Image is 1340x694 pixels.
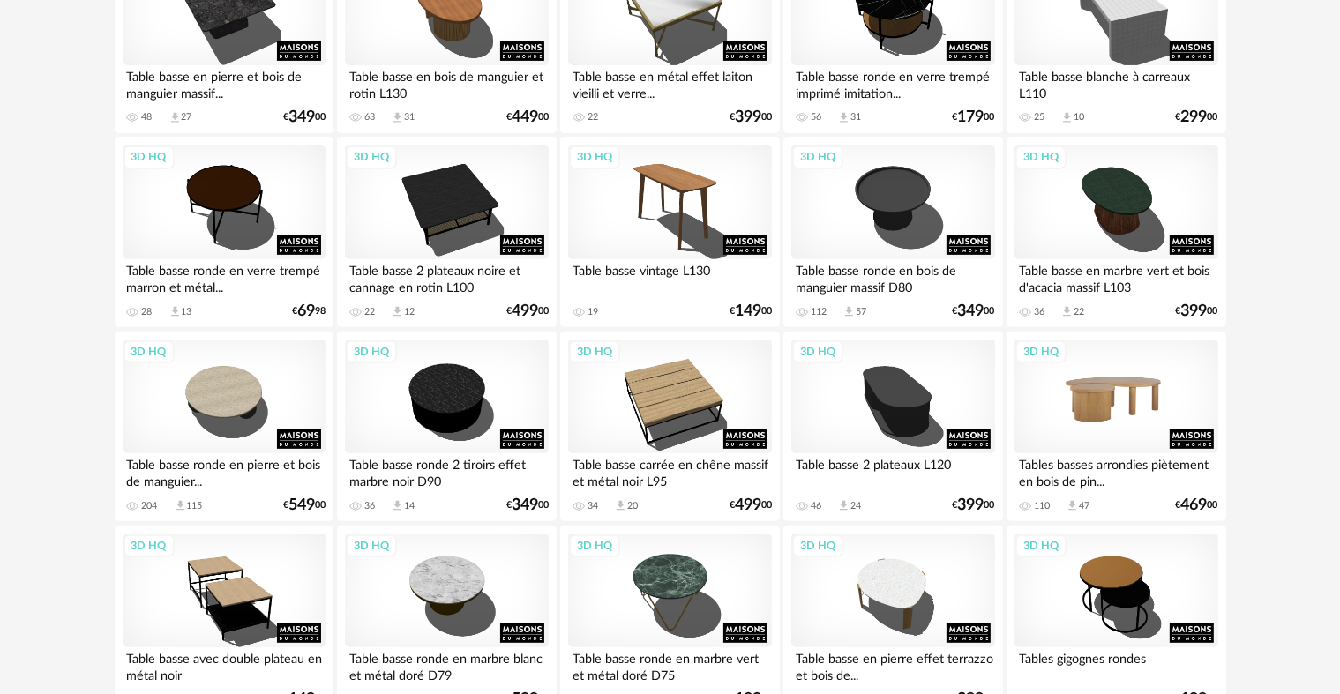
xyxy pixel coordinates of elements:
div: 10 [1074,111,1084,123]
div: Table basse ronde en marbre blanc et métal doré D79 [345,647,548,683]
div: Table basse en pierre effet terrazzo et bois de... [791,647,994,683]
div: 3D HQ [569,534,620,557]
div: 3D HQ [569,340,620,363]
div: Table basse blanche à carreaux L110 [1014,65,1217,101]
div: 57 [856,306,866,318]
div: € 00 [953,305,995,317]
div: Table basse avec double plateau en métal noir [123,647,326,683]
a: 3D HQ Tables basses arrondies piètement en bois de pin... 110 Download icon 47 €46900 [1007,332,1225,522]
div: Table basse vintage L130 [568,259,771,295]
div: 3D HQ [1015,340,1067,363]
span: 149 [735,305,761,317]
div: 22 [1074,306,1084,318]
span: Download icon [174,499,187,512]
div: 24 [850,500,861,512]
span: 549 [288,499,315,511]
div: 3D HQ [346,340,397,363]
span: 449 [512,111,538,123]
div: 112 [811,306,827,318]
span: Download icon [1060,111,1074,124]
div: 36 [364,500,375,512]
div: € 00 [506,111,549,123]
div: € 00 [506,499,549,511]
div: 3D HQ [124,340,175,363]
div: 28 [142,306,153,318]
a: 3D HQ Table basse ronde en bois de manguier massif D80 112 Download icon 57 €34900 [783,137,1002,327]
span: 399 [735,111,761,123]
span: 299 [1181,111,1208,123]
span: 399 [958,499,984,511]
span: 399 [1181,305,1208,317]
div: Tables basses arrondies piètement en bois de pin... [1014,453,1217,489]
div: 115 [187,500,203,512]
a: 3D HQ Table basse 2 plateaux L120 46 Download icon 24 €39900 [783,332,1002,522]
div: Table basse 2 plateaux L120 [791,453,994,489]
div: 25 [1034,111,1044,123]
div: 27 [182,111,192,123]
div: 13 [182,306,192,318]
span: 349 [512,499,538,511]
div: 3D HQ [792,534,843,557]
div: € 00 [730,305,772,317]
span: Download icon [842,305,856,318]
span: 349 [288,111,315,123]
div: Table basse ronde en verre trempé imprimé imitation... [791,65,994,101]
a: 3D HQ Table basse ronde 2 tiroirs effet marbre noir D90 36 Download icon 14 €34900 [337,332,556,522]
span: Download icon [614,499,627,512]
div: 3D HQ [1015,146,1067,168]
div: Table basse ronde en bois de manguier massif D80 [791,259,994,295]
div: Table basse en métal effet laiton vieilli et verre... [568,65,771,101]
div: 3D HQ [124,534,175,557]
div: 31 [850,111,861,123]
a: 3D HQ Table basse en marbre vert et bois d'acacia massif L103 36 Download icon 22 €39900 [1007,137,1225,327]
div: 31 [404,111,415,123]
div: 3D HQ [1015,534,1067,557]
span: 349 [958,305,984,317]
div: € 00 [953,111,995,123]
div: Table basse ronde 2 tiroirs effet marbre noir D90 [345,453,548,489]
div: Table basse en pierre et bois de manguier massif... [123,65,326,101]
div: 47 [1079,500,1089,512]
div: 46 [811,500,821,512]
div: 3D HQ [792,146,843,168]
div: 22 [588,111,598,123]
div: € 00 [1176,111,1218,123]
span: Download icon [1066,499,1079,512]
span: Download icon [837,111,850,124]
div: € 00 [953,499,995,511]
div: 14 [404,500,415,512]
div: Table basse en bois de manguier et rotin L130 [345,65,548,101]
div: € 00 [283,111,326,123]
div: € 98 [292,305,326,317]
span: Download icon [391,111,404,124]
span: Download icon [391,305,404,318]
a: 3D HQ Table basse carrée en chêne massif et métal noir L95 34 Download icon 20 €49900 [560,332,779,522]
span: Download icon [1060,305,1074,318]
a: 3D HQ Table basse 2 plateaux noire et cannage en rotin L100 22 Download icon 12 €49900 [337,137,556,327]
div: € 00 [730,499,772,511]
div: 63 [364,111,375,123]
div: 3D HQ [346,534,397,557]
div: 34 [588,500,598,512]
span: Download icon [391,499,404,512]
div: Table basse en marbre vert et bois d'acacia massif L103 [1014,259,1217,295]
a: 3D HQ Table basse ronde en pierre et bois de manguier... 204 Download icon 115 €54900 [115,332,333,522]
a: 3D HQ Table basse ronde en verre trempé marron et métal... 28 Download icon 13 €6998 [115,137,333,327]
div: Table basse ronde en pierre et bois de manguier... [123,453,326,489]
div: 3D HQ [124,146,175,168]
a: 3D HQ Table basse vintage L130 19 €14900 [560,137,779,327]
div: 3D HQ [569,146,620,168]
div: Table basse 2 plateaux noire et cannage en rotin L100 [345,259,548,295]
div: Table basse carrée en chêne massif et métal noir L95 [568,453,771,489]
span: 69 [297,305,315,317]
div: Table basse ronde en verre trempé marron et métal... [123,259,326,295]
div: 36 [1034,306,1044,318]
div: 20 [627,500,638,512]
div: Table basse ronde en marbre vert et métal doré D75 [568,647,771,683]
div: € 00 [730,111,772,123]
div: 56 [811,111,821,123]
div: 19 [588,306,598,318]
span: Download icon [837,499,850,512]
div: 22 [364,306,375,318]
div: 204 [142,500,158,512]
